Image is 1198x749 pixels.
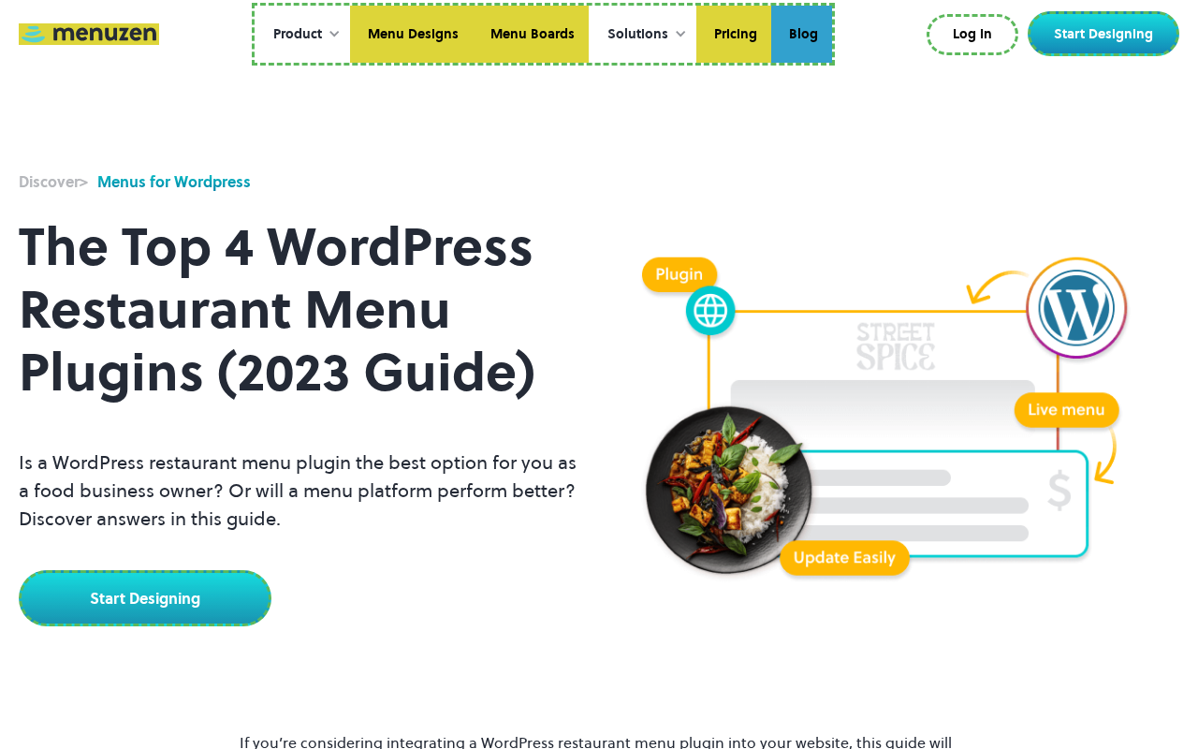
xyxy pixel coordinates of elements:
h1: The Top 4 WordPress Restaurant Menu Plugins (2023 Guide) [19,193,577,426]
div: Product [273,24,322,45]
a: Start Designing [1028,11,1179,56]
p: Is a WordPress restaurant menu plugin the best option for you as a food business owner? Or will a... [19,448,577,533]
a: Pricing [696,6,771,64]
div: > [19,170,88,193]
a: Start Designing [19,570,271,626]
a: Log In [927,14,1018,55]
strong: Discover [19,171,80,192]
a: Blog [771,6,832,64]
div: Solutions [589,6,696,64]
div: Menus for Wordpress [97,170,251,193]
div: Solutions [607,24,668,45]
a: Menu Boards [473,6,589,64]
div: Product [255,6,350,64]
a: Menu Designs [350,6,473,64]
